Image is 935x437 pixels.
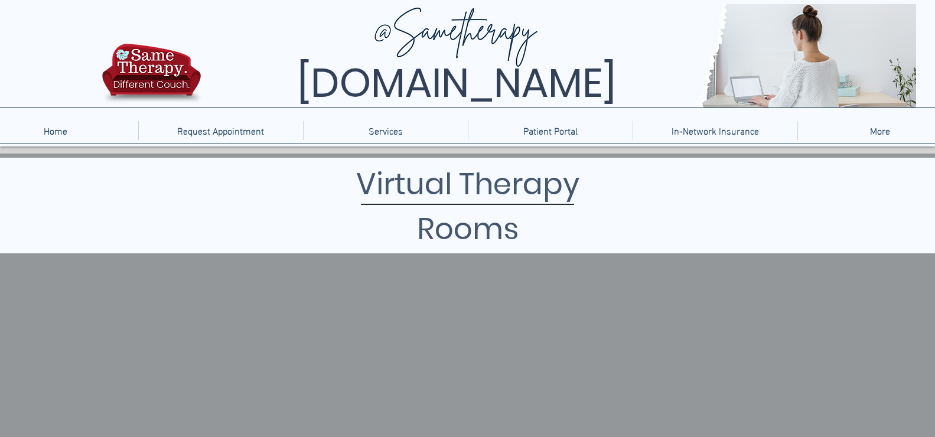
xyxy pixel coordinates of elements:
[99,42,204,112] img: TBH.US
[517,121,584,140] p: Patient Portal
[38,121,73,140] p: Home
[204,4,916,107] img: Same Therapy, Different Couch. TelebehavioralHealth.US
[363,121,409,140] p: Services
[138,121,303,140] a: Request Appointment
[171,121,270,140] p: Request Appointment
[666,121,765,140] p: In-Network Insurance
[468,121,633,140] a: Patient Portal
[633,121,797,140] a: In-Network Insurance
[303,121,468,140] div: Services
[864,121,896,140] p: More
[297,55,616,111] span: [DOMAIN_NAME]
[288,162,647,252] h1: Virtual Therapy Rooms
